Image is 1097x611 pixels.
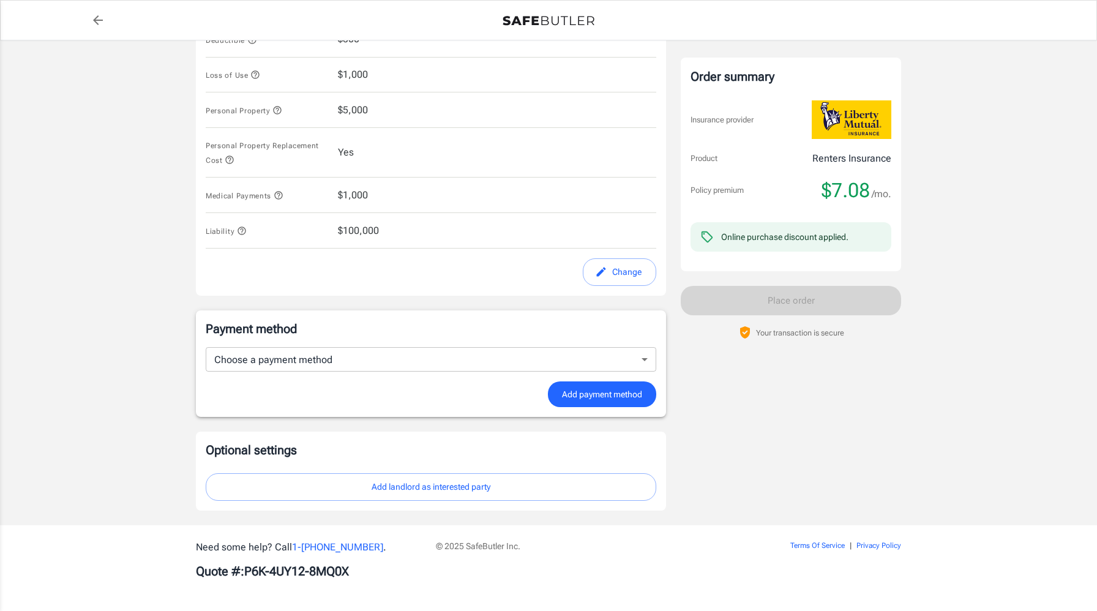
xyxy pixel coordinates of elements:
[206,107,282,115] span: Personal Property
[206,67,260,82] button: Loss of Use
[583,258,656,286] button: edit
[206,36,257,45] span: Deductible
[206,441,656,459] p: Optional settings
[338,188,368,203] span: $1,000
[206,141,319,165] span: Personal Property Replacement Cost
[206,138,328,167] button: Personal Property Replacement Cost
[721,231,848,243] div: Online purchase discount applied.
[206,192,283,200] span: Medical Payments
[206,320,656,337] p: Payment method
[691,67,891,86] div: Order summary
[206,223,247,238] button: Liability
[196,564,349,579] b: Quote #: P6K-4UY12-8MQ0X
[206,71,260,80] span: Loss of Use
[691,152,717,165] p: Product
[812,151,891,166] p: Renters Insurance
[206,103,282,118] button: Personal Property
[562,387,642,402] span: Add payment method
[206,227,247,236] span: Liability
[812,100,891,139] img: Liberty Mutual
[338,103,368,118] span: $5,000
[872,186,891,203] span: /mo.
[338,223,379,238] span: $100,000
[756,327,844,339] p: Your transaction is secure
[206,188,283,203] button: Medical Payments
[548,381,656,408] button: Add payment method
[338,145,354,160] span: Yes
[856,541,901,550] a: Privacy Policy
[338,67,368,82] span: $1,000
[850,541,852,550] span: |
[292,541,383,553] a: 1-[PHONE_NUMBER]
[196,540,421,555] p: Need some help? Call .
[86,8,110,32] a: back to quotes
[691,184,744,197] p: Policy premium
[822,178,870,203] span: $7.08
[503,16,594,26] img: Back to quotes
[206,473,656,501] button: Add landlord as interested party
[436,540,721,552] p: © 2025 SafeButler Inc.
[691,114,754,126] p: Insurance provider
[790,541,845,550] a: Terms Of Service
